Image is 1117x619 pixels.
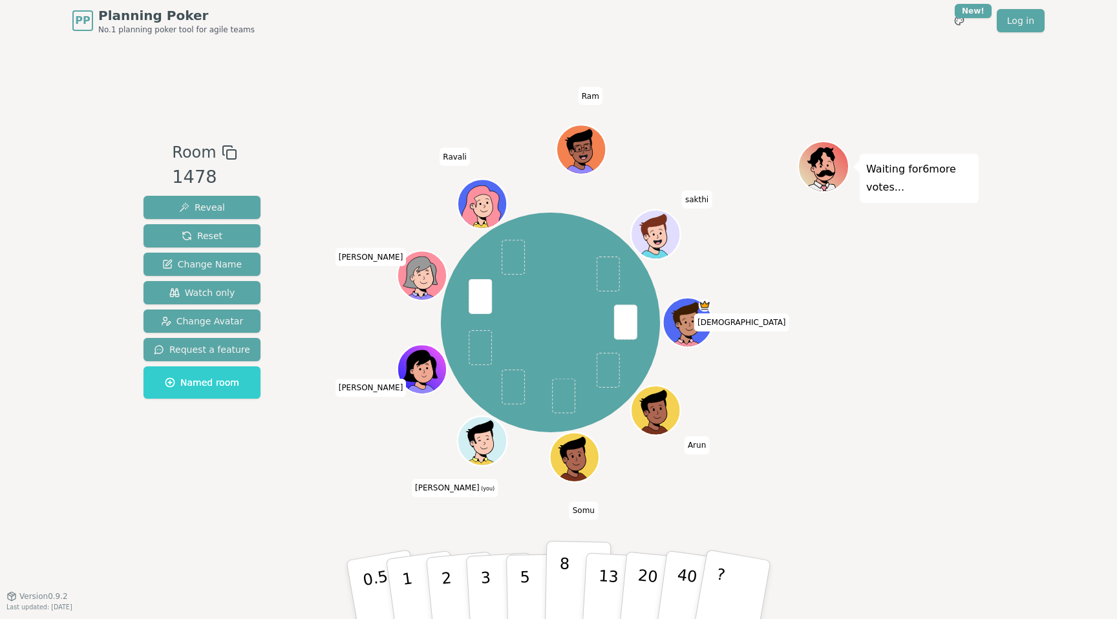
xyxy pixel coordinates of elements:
[440,148,470,166] span: Click to change your name
[698,299,710,311] span: Shiva is the host
[6,603,72,611] span: Last updated: [DATE]
[179,201,225,214] span: Reveal
[866,160,972,196] p: Waiting for 6 more votes...
[161,315,244,328] span: Change Avatar
[72,6,255,35] a: PPPlanning PokerNo.1 planning poker tool for agile teams
[19,591,68,602] span: Version 0.9.2
[144,224,261,247] button: Reset
[694,313,789,331] span: Click to change your name
[955,4,992,18] div: New!
[335,248,407,266] span: Click to change your name
[144,253,261,276] button: Change Name
[144,338,261,361] button: Request a feature
[98,25,255,35] span: No.1 planning poker tool for agile teams
[6,591,68,602] button: Version0.9.2
[569,501,598,519] span: Click to change your name
[144,366,261,399] button: Named room
[480,486,495,492] span: (you)
[412,479,498,497] span: Click to change your name
[165,376,239,389] span: Named room
[335,379,407,397] span: Click to change your name
[459,417,505,464] button: Click to change your avatar
[75,13,90,28] span: PP
[182,229,222,242] span: Reset
[685,436,709,454] span: Click to change your name
[162,258,242,271] span: Change Name
[997,9,1045,32] a: Log in
[579,87,602,105] span: Click to change your name
[98,6,255,25] span: Planning Poker
[154,343,250,356] span: Request a feature
[172,141,216,164] span: Room
[169,286,235,299] span: Watch only
[144,196,261,219] button: Reveal
[682,191,712,209] span: Click to change your name
[144,281,261,304] button: Watch only
[172,164,237,191] div: 1478
[948,9,971,32] button: New!
[144,309,261,333] button: Change Avatar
